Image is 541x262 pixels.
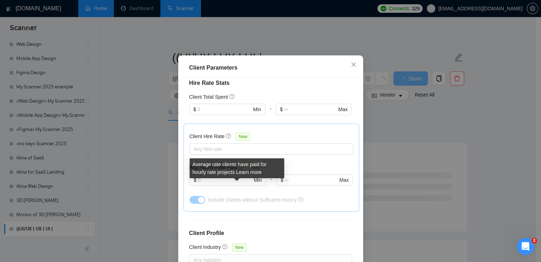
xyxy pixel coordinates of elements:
span: question-circle [222,244,228,250]
span: 2 [531,238,537,244]
span: Include Clients without Sufficient History [208,197,297,203]
iframe: Intercom live chat [517,238,534,255]
span: Max [338,105,348,113]
h4: Hire Rate Stats [189,79,352,87]
h5: Avg Hourly Rate Paid [190,163,237,171]
div: - [265,104,276,124]
input: ∞ [284,105,337,113]
div: - [266,174,276,194]
span: question-circle [238,164,244,170]
div: Client Parameters [189,64,352,72]
span: question-circle [298,197,303,202]
button: Close [344,55,363,75]
h5: Client Hire Rate [190,132,225,140]
span: $ [281,176,283,184]
span: New [236,133,250,141]
span: $ [193,105,196,113]
input: 0 [198,176,252,184]
span: question-circle [229,94,235,99]
h4: Client Profile [189,229,352,238]
h5: Client Industry [189,243,221,251]
span: Min [254,176,262,184]
span: Max [339,176,349,184]
input: 0 [197,105,251,113]
span: close [351,62,356,67]
span: New [232,244,246,251]
span: Min [253,105,261,113]
input: ∞ [285,176,338,184]
h5: Client Total Spent [189,93,228,101]
span: $ [280,105,283,113]
span: New [248,164,262,171]
span: question-circle [226,133,232,139]
span: $ [194,176,197,184]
